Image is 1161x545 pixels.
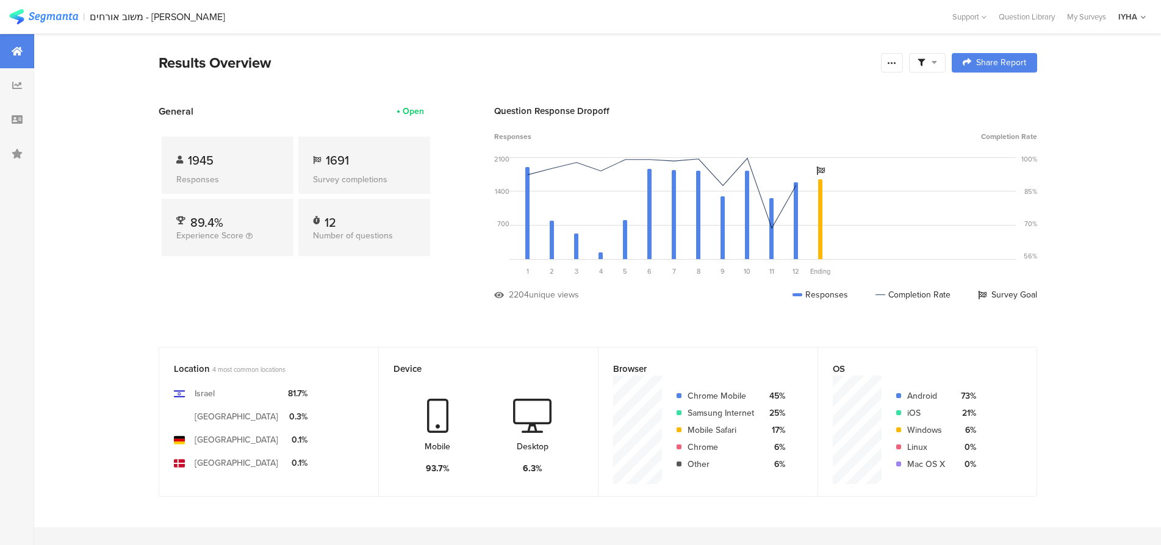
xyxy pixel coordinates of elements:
div: 6% [764,441,785,454]
a: Question Library [993,11,1061,23]
div: 0.1% [288,457,307,469]
div: Question Response Dropoff [494,104,1037,118]
span: Completion Rate [981,131,1037,142]
div: 0.3% [288,410,307,423]
div: OS [833,362,1002,376]
div: [GEOGRAPHIC_DATA] [195,457,278,469]
div: Results Overview [159,52,875,74]
div: 1400 [495,187,509,196]
div: Mobile [425,440,450,453]
div: Samsung Internet [688,407,754,419]
div: | [83,10,85,24]
div: 45% [764,390,785,402]
div: 17% [764,424,785,436]
div: 85% [1024,187,1037,196]
span: 3 [575,266,578,276]
div: 73% [955,390,976,402]
span: General [159,104,193,118]
div: Device [394,362,563,376]
div: Israel [195,387,215,400]
span: 4 most common locations [212,365,286,374]
img: segmanta logo [9,9,78,24]
div: Linux [907,441,945,454]
span: Responses [494,131,531,142]
div: 0% [955,441,976,454]
div: Responses [793,288,848,301]
div: Completion Rate [875,288,951,301]
span: 1 [527,266,529,276]
span: Experience Score [176,229,243,242]
span: 1691 [326,151,349,169]
div: Windows [907,424,945,436]
div: Other [688,458,754,471]
div: Browser [613,362,783,376]
div: Ending [808,266,833,276]
div: 2100 [494,154,509,164]
span: 4 [599,266,603,276]
div: משוב אורחים - [PERSON_NAME] [90,11,225,23]
div: 93.7% [426,462,450,475]
a: My Surveys [1061,11,1112,23]
div: Survey Goal [978,288,1037,301]
span: Share Report [976,59,1026,67]
div: IYHA [1118,11,1137,23]
div: 81.7% [288,387,307,400]
div: Chrome [688,441,754,454]
span: Number of questions [313,229,393,242]
span: 2 [550,266,554,276]
div: 6% [955,424,976,436]
span: 89.4% [190,213,223,232]
span: 6 [647,266,652,276]
span: 8 [697,266,700,276]
div: Chrome Mobile [688,390,754,402]
div: 70% [1024,219,1037,229]
div: [GEOGRAPHIC_DATA] [195,433,278,446]
div: 6.3% [523,462,542,475]
div: 100% [1021,154,1037,164]
div: Android [907,390,945,402]
span: 9 [721,266,725,276]
i: Survey Goal [816,166,825,175]
div: 56% [1024,251,1037,261]
div: 2204 [509,288,529,301]
span: 11 [769,266,774,276]
div: 0.1% [288,433,307,446]
div: 6% [764,458,785,471]
div: 700 [497,219,509,229]
div: Responses [176,173,279,186]
div: 21% [955,407,976,419]
span: 7 [672,266,676,276]
div: Desktop [517,440,548,453]
div: iOS [907,407,945,419]
div: [GEOGRAPHIC_DATA] [195,410,278,423]
div: 0% [955,458,976,471]
span: 10 [744,266,750,276]
div: 25% [764,407,785,419]
span: 12 [793,266,799,276]
div: Mac OS X [907,458,945,471]
div: Survey completions [313,173,415,186]
div: Mobile Safari [688,424,754,436]
div: Open [403,105,424,118]
span: 5 [623,266,627,276]
div: unique views [529,288,579,301]
div: 12 [325,213,336,226]
div: Support [952,7,987,26]
div: Location [174,362,343,376]
span: 1945 [188,151,214,169]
